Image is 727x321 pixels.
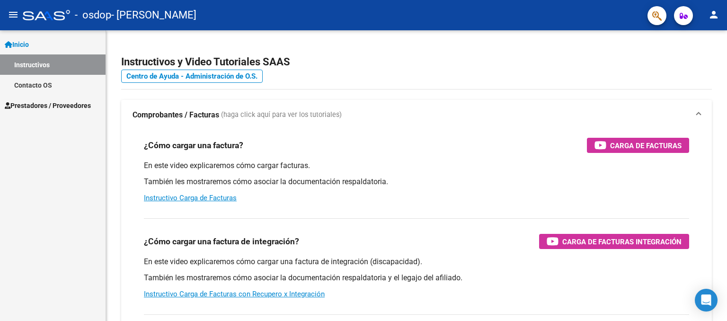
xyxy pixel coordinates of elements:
span: Carga de Facturas Integración [562,236,682,248]
a: Instructivo Carga de Facturas con Recupero x Integración [144,290,325,298]
p: En este video explicaremos cómo cargar una factura de integración (discapacidad). [144,257,689,267]
strong: Comprobantes / Facturas [133,110,219,120]
span: (haga click aquí para ver los tutoriales) [221,110,342,120]
mat-icon: person [708,9,719,20]
div: Open Intercom Messenger [695,289,718,312]
p: También les mostraremos cómo asociar la documentación respaldatoria y el legajo del afiliado. [144,273,689,283]
h2: Instructivos y Video Tutoriales SAAS [121,53,712,71]
span: Inicio [5,39,29,50]
span: Carga de Facturas [610,140,682,152]
p: También les mostraremos cómo asociar la documentación respaldatoria. [144,177,689,187]
mat-icon: menu [8,9,19,20]
p: En este video explicaremos cómo cargar facturas. [144,160,689,171]
button: Carga de Facturas Integración [539,234,689,249]
span: - osdop [75,5,111,26]
button: Carga de Facturas [587,138,689,153]
span: Prestadores / Proveedores [5,100,91,111]
h3: ¿Cómo cargar una factura? [144,139,243,152]
h3: ¿Cómo cargar una factura de integración? [144,235,299,248]
a: Instructivo Carga de Facturas [144,194,237,202]
a: Centro de Ayuda - Administración de O.S. [121,70,263,83]
span: - [PERSON_NAME] [111,5,196,26]
mat-expansion-panel-header: Comprobantes / Facturas (haga click aquí para ver los tutoriales) [121,100,712,130]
